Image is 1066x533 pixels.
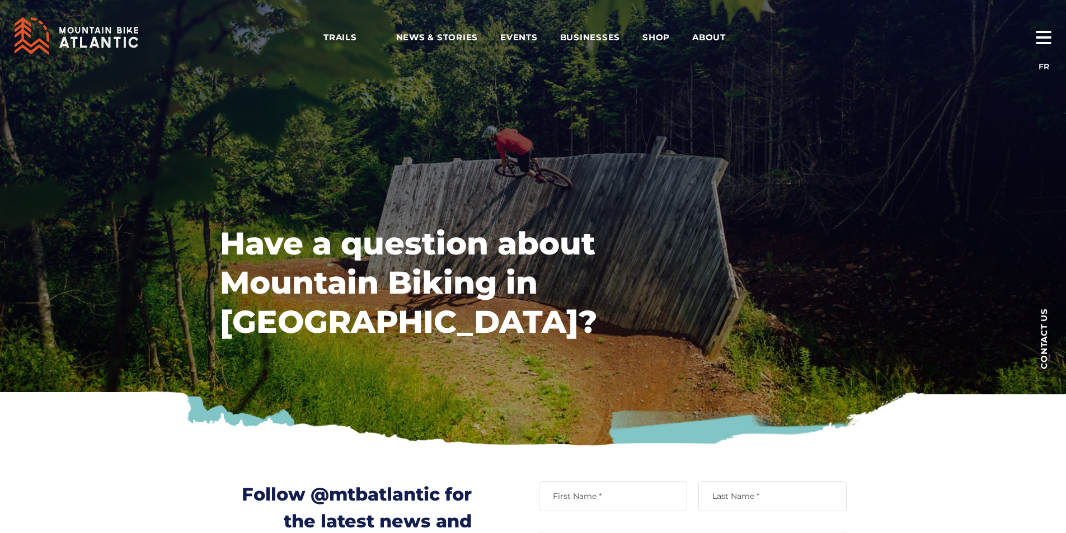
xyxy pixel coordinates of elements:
a: FR [1039,62,1049,72]
span: About [692,32,743,43]
span: Shop [642,32,670,43]
label: First Name * [539,491,687,501]
a: Contact us [1021,291,1066,386]
span: Businesses [560,32,621,43]
span: Events [500,32,538,43]
span: Contact us [1040,308,1048,369]
span: Trails [323,32,374,43]
h2: Have a question about Mountain Biking in [GEOGRAPHIC_DATA]? [220,224,634,341]
span: News & Stories [396,32,478,43]
label: Last Name * [698,491,847,501]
